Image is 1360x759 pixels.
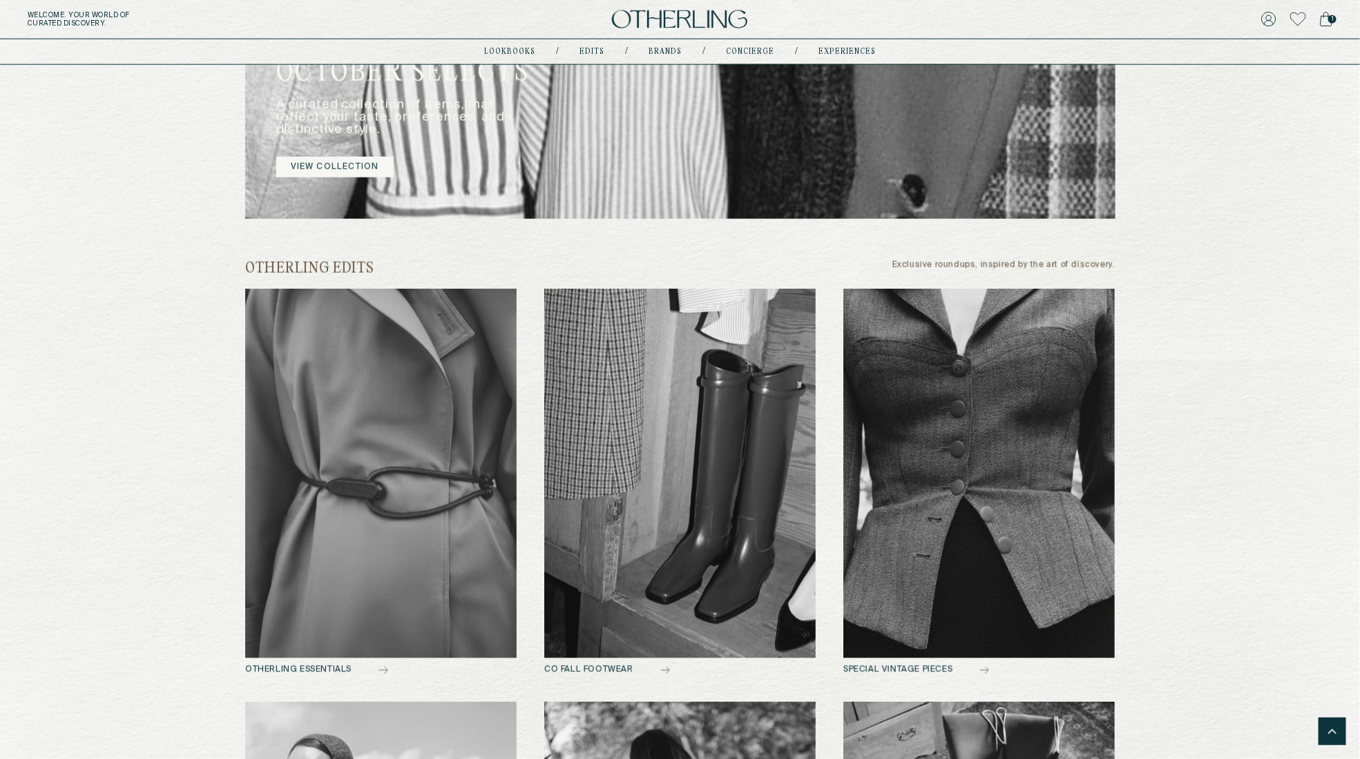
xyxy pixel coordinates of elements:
[276,99,538,157] p: A curated collection of items, that reflect your taste, preferences, and distinctive style.
[1320,10,1332,29] a: 1
[544,289,816,675] a: CO FALL FOOTWEAR
[612,10,747,29] img: logo
[580,48,604,55] a: Edits
[28,11,419,28] h5: Welcome . Your world of curated discovery.
[484,48,535,55] a: lookbooks
[702,46,705,57] div: /
[726,48,774,55] a: concierge
[556,46,559,57] div: /
[649,48,682,55] a: Brands
[276,157,394,177] a: VIEW COLLECTION
[276,59,538,99] h3: OCTOBER SELECTS
[892,260,1115,278] p: Exclusive roundups, inspired by the art of discovery.
[544,665,816,675] h2: CO FALL FOOTWEAR
[245,260,374,278] h2: otherling edits
[843,665,1115,675] h2: SPECIAL VINTAGE PIECES
[843,289,1115,658] img: common shop
[625,46,628,57] div: /
[1328,15,1337,23] span: 1
[245,665,517,675] h2: OTHERLING ESSENTIALS
[795,46,798,57] div: /
[544,289,816,658] img: common shop
[843,289,1115,675] a: SPECIAL VINTAGE PIECES
[245,289,517,675] a: OTHERLING ESSENTIALS
[245,289,517,658] img: common shop
[818,48,876,55] a: experiences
